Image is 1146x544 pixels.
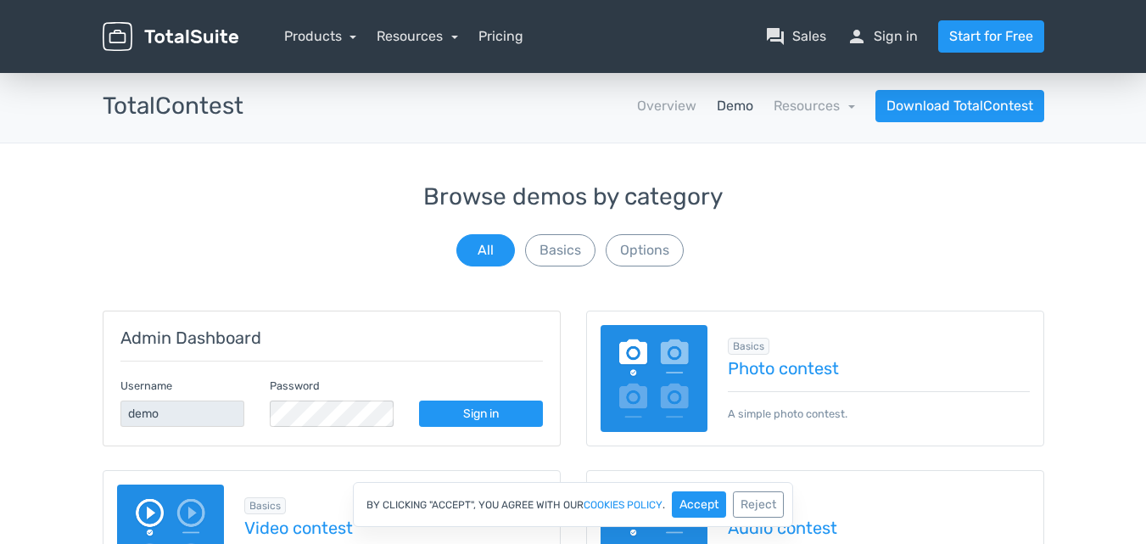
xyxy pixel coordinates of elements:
a: Pricing [478,26,523,47]
button: Accept [672,491,726,518]
button: Options [606,234,684,266]
label: Password [270,378,320,394]
a: Resources [774,98,855,114]
p: A simple photo contest. [728,391,1030,422]
a: Resources [377,28,458,44]
a: Video contest [244,519,546,537]
a: personSign in [847,26,918,47]
a: Overview [637,96,696,116]
label: Username [120,378,172,394]
div: By clicking "Accept", you agree with our . [353,482,793,527]
span: question_answer [765,26,785,47]
a: question_answerSales [765,26,826,47]
a: Start for Free [938,20,1044,53]
a: Products [284,28,357,44]
a: Download TotalContest [875,90,1044,122]
span: Browse all in Basics [728,338,769,355]
span: person [847,26,867,47]
h3: Browse demos by category [103,184,1044,210]
a: Demo [717,96,753,116]
a: cookies policy [584,500,662,510]
a: Audio contest [728,519,1030,537]
img: TotalSuite for WordPress [103,22,238,52]
button: All [456,234,515,266]
h5: Admin Dashboard [120,328,543,347]
h3: TotalContest [103,93,243,120]
img: image-poll.png.webp [601,325,708,433]
button: Basics [525,234,595,266]
button: Reject [733,491,784,518]
a: Sign in [419,401,543,427]
a: Photo contest [728,359,1030,378]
